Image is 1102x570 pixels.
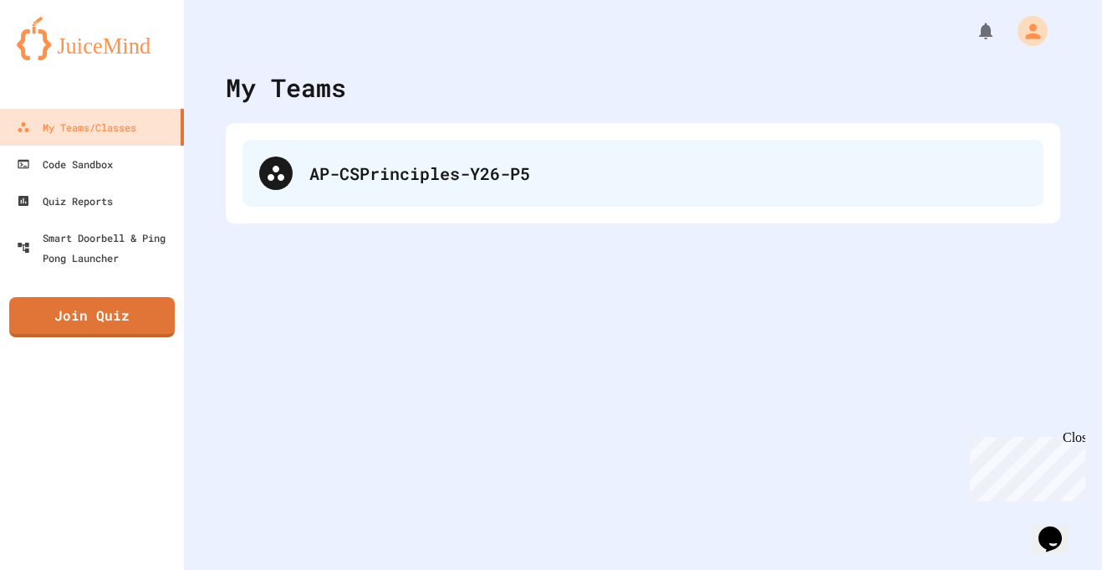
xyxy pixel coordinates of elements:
div: Quiz Reports [17,191,113,211]
div: Chat with us now!Close [7,7,115,106]
div: AP-CSPrinciples-Y26-P5 [242,140,1043,207]
div: My Teams/Classes [17,117,136,137]
iframe: chat widget [963,430,1085,501]
a: Join Quiz [9,297,175,337]
div: My Teams [226,69,346,106]
div: AP-CSPrinciples-Y26-P5 [309,161,1027,186]
div: My Account [1000,12,1052,50]
img: logo-orange.svg [17,17,167,60]
div: Smart Doorbell & Ping Pong Launcher [17,228,177,268]
div: My Notifications [945,17,1000,45]
iframe: chat widget [1032,503,1085,553]
div: Code Sandbox [17,154,113,174]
